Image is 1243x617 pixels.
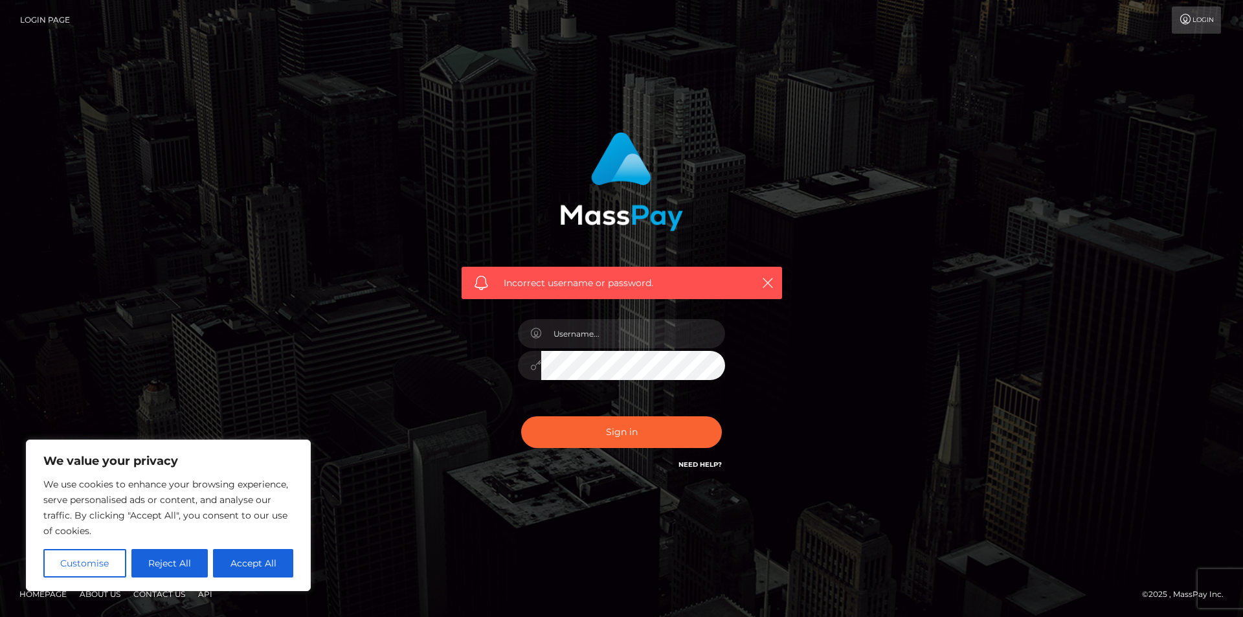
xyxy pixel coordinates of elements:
[128,584,190,604] a: Contact Us
[193,584,218,604] a: API
[213,549,293,578] button: Accept All
[43,453,293,469] p: We value your privacy
[131,549,208,578] button: Reject All
[26,440,311,591] div: We value your privacy
[74,584,126,604] a: About Us
[541,319,725,348] input: Username...
[14,584,72,604] a: Homepage
[560,132,683,231] img: MassPay Login
[521,416,722,448] button: Sign in
[43,549,126,578] button: Customise
[678,460,722,469] a: Need Help?
[20,6,70,34] a: Login Page
[1172,6,1221,34] a: Login
[43,477,293,539] p: We use cookies to enhance your browsing experience, serve personalised ads or content, and analys...
[1142,587,1233,601] div: © 2025 , MassPay Inc.
[504,276,740,290] span: Incorrect username or password.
